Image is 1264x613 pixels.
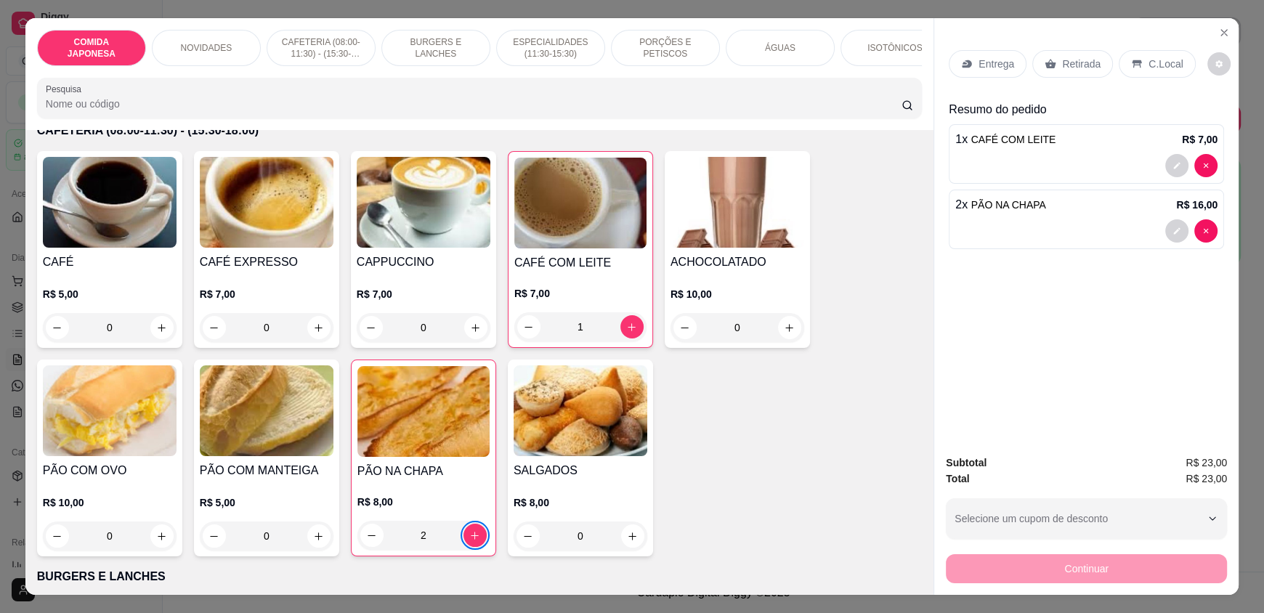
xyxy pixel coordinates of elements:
p: PORÇÕES E PETISCOS [623,36,708,60]
button: increase-product-quantity [464,316,487,339]
button: decrease-product-quantity [1207,52,1231,76]
p: Resumo do pedido [949,101,1224,118]
label: Pesquisa [46,83,86,95]
span: R$ 23,00 [1186,471,1227,487]
button: decrease-product-quantity [360,524,384,547]
span: R$ 23,00 [1186,455,1227,471]
h4: CAFÉ COM LEITE [514,254,647,272]
input: Pesquisa [46,97,902,111]
p: 1 x [955,131,1056,148]
h4: PÃO COM OVO [43,462,177,479]
p: CAFETERIA (08:00-11:30) - (15:30-18:00) [279,36,363,60]
button: decrease-product-quantity [46,316,69,339]
button: decrease-product-quantity [516,524,540,548]
button: decrease-product-quantity [203,316,226,339]
h4: ACHOCOLATADO [671,253,804,271]
p: Retirada [1062,57,1101,71]
button: decrease-product-quantity [517,315,540,338]
button: decrease-product-quantity [673,316,697,339]
p: R$ 7,00 [514,286,647,301]
p: R$ 7,00 [1182,132,1218,147]
button: increase-product-quantity [620,315,644,338]
p: R$ 7,00 [357,287,490,301]
p: BURGERS E LANCHES [394,36,478,60]
img: product-image [357,366,490,457]
button: increase-product-quantity [150,316,174,339]
p: Entrega [979,57,1014,71]
button: increase-product-quantity [778,316,801,339]
p: ISOTÔNICOS [867,42,922,54]
span: CAFÉ COM LEITE [971,134,1056,145]
button: decrease-product-quantity [360,316,383,339]
p: ÁGUAS [765,42,795,54]
h4: CAPPUCCINO [357,253,490,271]
p: R$ 5,00 [43,287,177,301]
p: COMIDA JAPONESA [49,36,134,60]
button: decrease-product-quantity [1194,154,1218,177]
p: R$ 8,00 [514,495,647,510]
img: product-image [43,157,177,248]
button: increase-product-quantity [150,524,174,548]
button: Close [1212,21,1236,44]
img: product-image [43,365,177,456]
img: product-image [200,365,333,456]
button: decrease-product-quantity [1165,154,1188,177]
button: decrease-product-quantity [1194,219,1218,243]
button: increase-product-quantity [307,524,331,548]
p: C.Local [1148,57,1183,71]
img: product-image [357,157,490,248]
p: R$ 10,00 [43,495,177,510]
img: product-image [200,157,333,248]
p: BURGERS E LANCHES [37,568,922,585]
p: R$ 10,00 [671,287,804,301]
p: R$ 8,00 [357,495,490,509]
p: R$ 7,00 [200,287,333,301]
h4: PÃO COM MANTEIGA [200,462,333,479]
button: decrease-product-quantity [203,524,226,548]
img: product-image [514,365,647,456]
button: decrease-product-quantity [1165,219,1188,243]
h4: CAFÉ EXPRESSO [200,253,333,271]
button: increase-product-quantity [621,524,644,548]
button: increase-product-quantity [463,524,487,547]
p: CAFETERIA (08:00-11:30) - (15:30-18:00) [37,122,922,139]
strong: Subtotal [946,457,987,468]
p: R$ 5,00 [200,495,333,510]
h4: PÃO NA CHAPA [357,463,490,480]
p: R$ 16,00 [1176,198,1218,212]
p: NOVIDADES [180,42,232,54]
button: increase-product-quantity [307,316,331,339]
p: ESPECIALIDADES (11:30-15:30) [509,36,593,60]
p: 2 x [955,196,1046,214]
button: Selecione um cupom de desconto [946,498,1227,539]
img: product-image [514,158,647,248]
img: product-image [671,157,804,248]
button: decrease-product-quantity [46,524,69,548]
span: PÃO NA CHAPA [971,199,1046,211]
h4: SALGADOS [514,462,647,479]
strong: Total [946,473,969,484]
h4: CAFÉ [43,253,177,271]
